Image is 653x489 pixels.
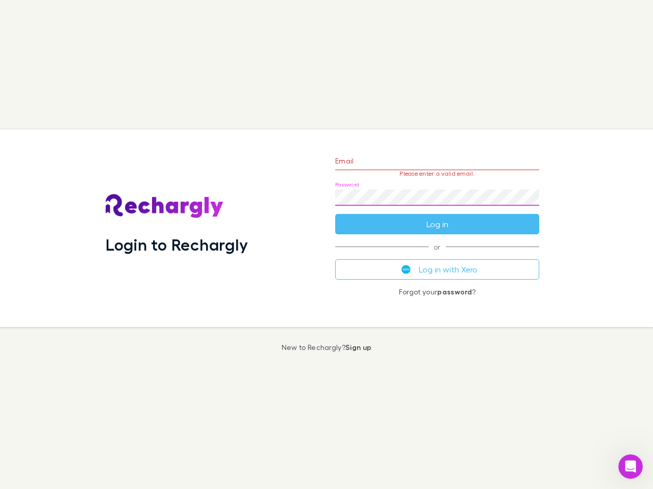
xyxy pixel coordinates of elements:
[335,259,539,280] button: Log in with Xero
[437,287,472,296] a: password
[335,181,359,188] label: Password
[618,454,643,479] iframe: Intercom live chat
[106,194,224,219] img: Rechargly's Logo
[401,265,411,274] img: Xero's logo
[335,288,539,296] p: Forgot your ?
[106,235,248,254] h1: Login to Rechargly
[282,343,372,351] p: New to Rechargly?
[335,170,539,177] p: Please enter a valid email.
[345,343,371,351] a: Sign up
[335,214,539,234] button: Log in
